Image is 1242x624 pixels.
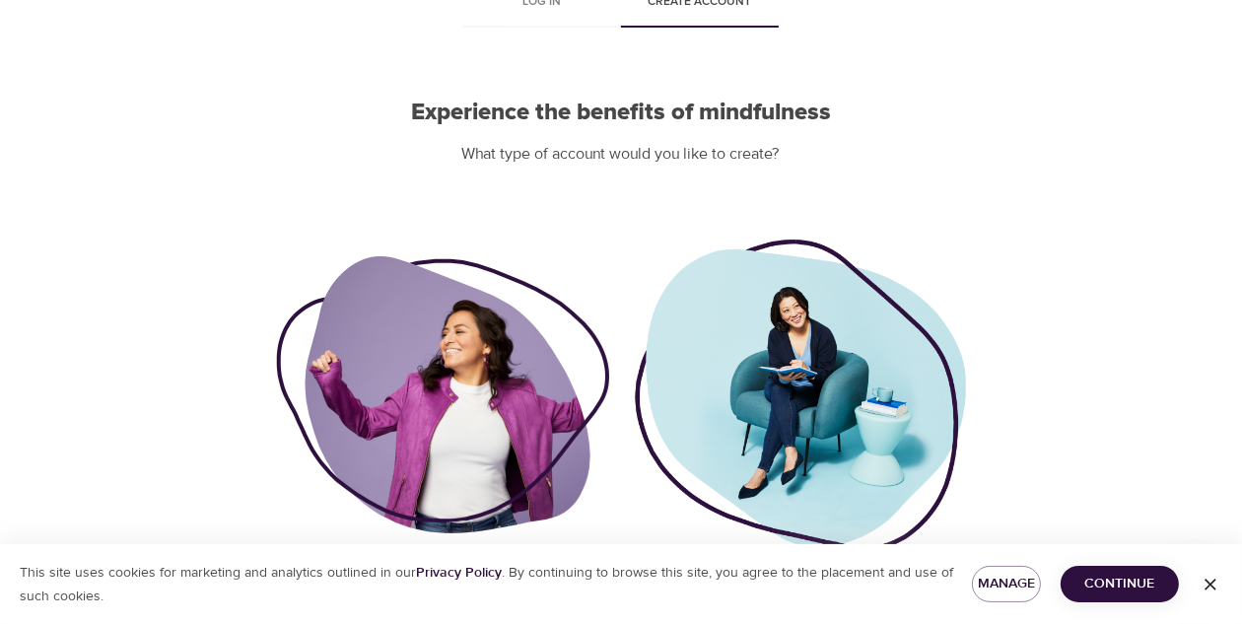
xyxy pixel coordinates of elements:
a: Privacy Policy [416,564,502,582]
span: Manage [988,572,1025,596]
button: Manage [972,566,1041,602]
button: Continue [1061,566,1179,602]
span: Continue [1076,572,1163,596]
h2: Experience the benefits of mindfulness [276,99,966,127]
p: What type of account would you like to create? [276,143,966,166]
